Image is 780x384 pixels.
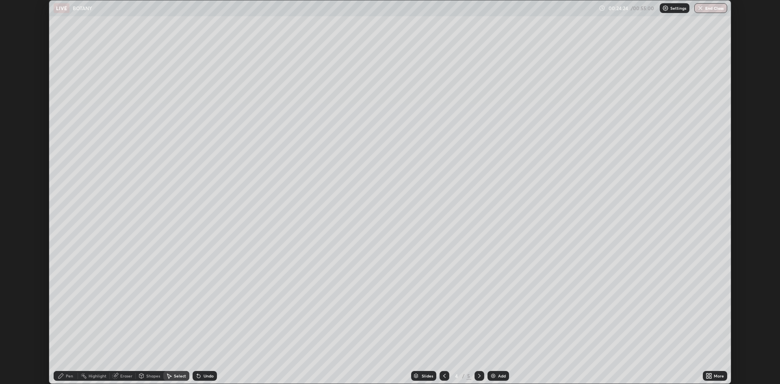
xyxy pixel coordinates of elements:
[120,374,132,378] div: Eraser
[662,5,669,11] img: class-settings-icons
[204,374,214,378] div: Undo
[453,373,461,378] div: 4
[490,373,496,379] img: add-slide-button
[466,372,471,380] div: 5
[670,6,686,10] p: Settings
[66,374,73,378] div: Pen
[714,374,724,378] div: More
[89,374,106,378] div: Highlight
[462,373,465,378] div: /
[422,374,433,378] div: Slides
[498,374,506,378] div: Add
[697,5,704,11] img: end-class-cross
[174,374,186,378] div: Select
[694,3,727,13] button: End Class
[73,5,92,11] p: BOTANY
[146,374,160,378] div: Shapes
[56,5,67,11] p: LIVE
